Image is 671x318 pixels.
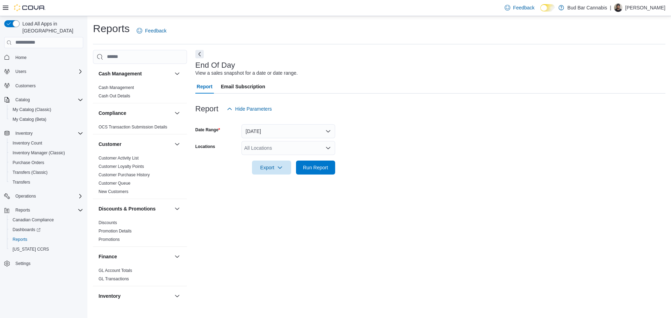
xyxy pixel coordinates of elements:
[99,155,139,161] span: Customer Activity List
[10,216,57,224] a: Canadian Compliance
[20,20,83,34] span: Load All Apps in [GEOGRAPHIC_DATA]
[513,4,534,11] span: Feedback
[99,253,172,260] button: Finance
[99,110,172,117] button: Compliance
[7,235,86,244] button: Reports
[15,55,27,60] span: Home
[93,83,187,103] div: Cash Management
[7,244,86,254] button: [US_STATE] CCRS
[15,193,36,199] span: Operations
[99,276,129,281] a: GL Transactions
[13,129,83,138] span: Inventory
[13,53,83,62] span: Home
[145,27,166,34] span: Feedback
[4,50,83,287] nav: Complex example
[99,164,144,169] a: Customer Loyalty Points
[15,97,30,103] span: Catalog
[99,125,167,130] a: OCS Transaction Submission Details
[13,53,29,62] a: Home
[13,67,83,76] span: Users
[15,261,30,266] span: Settings
[13,259,33,268] a: Settings
[13,217,54,223] span: Canadian Compliance
[7,138,86,148] button: Inventory Count
[99,124,167,130] span: OCS Transaction Submission Details
[7,105,86,114] button: My Catalog (Classic)
[625,3,665,12] p: [PERSON_NAME]
[99,110,126,117] h3: Compliance
[10,168,83,177] span: Transfers (Classic)
[10,225,43,234] a: Dashboards
[195,105,218,113] h3: Report
[540,4,555,12] input: Dark Mode
[13,179,30,185] span: Transfers
[195,144,215,149] label: Locations
[256,161,287,175] span: Export
[173,205,181,213] button: Discounts & Promotions
[93,123,187,134] div: Compliance
[7,215,86,225] button: Canadian Compliance
[7,225,86,235] a: Dashboards
[13,67,29,76] button: Users
[99,293,121,299] h3: Inventory
[13,246,49,252] span: [US_STATE] CCRS
[173,252,181,261] button: Finance
[241,124,335,138] button: [DATE]
[99,220,117,225] span: Discounts
[197,80,212,94] span: Report
[99,94,130,98] a: Cash Out Details
[99,268,132,273] span: GL Account Totals
[173,292,181,300] button: Inventory
[99,276,129,282] span: GL Transactions
[13,227,41,232] span: Dashboards
[7,148,86,158] button: Inventory Manager (Classic)
[303,164,328,171] span: Run Report
[502,1,537,15] a: Feedback
[195,50,204,58] button: Next
[10,178,33,186] a: Transfers
[99,237,120,242] span: Promotions
[99,141,121,148] h3: Customer
[173,69,181,78] button: Cash Management
[10,245,52,253] a: [US_STATE] CCRS
[99,180,130,186] span: Customer Queue
[10,115,83,124] span: My Catalog (Beta)
[1,128,86,138] button: Inventory
[134,24,169,38] a: Feedback
[296,161,335,175] button: Run Report
[99,85,134,90] a: Cash Management
[99,253,117,260] h3: Finance
[99,189,128,194] a: New Customers
[1,191,86,201] button: Operations
[99,268,132,273] a: GL Account Totals
[93,154,187,199] div: Customer
[93,266,187,286] div: Finance
[10,235,83,244] span: Reports
[13,140,42,146] span: Inventory Count
[13,170,48,175] span: Transfers (Classic)
[13,237,27,242] span: Reports
[10,158,83,167] span: Purchase Orders
[15,83,36,89] span: Customers
[10,149,68,157] a: Inventory Manager (Classic)
[15,207,30,213] span: Reports
[1,67,86,76] button: Users
[221,80,265,94] span: Email Subscription
[325,145,331,151] button: Open list of options
[99,172,150,178] span: Customer Purchase History
[195,69,298,77] div: View a sales snapshot for a date or date range.
[99,172,150,177] a: Customer Purchase History
[7,114,86,124] button: My Catalog (Beta)
[610,3,611,12] p: |
[7,158,86,168] button: Purchase Orders
[195,61,235,69] h3: End Of Day
[93,22,130,36] h1: Reports
[13,206,83,214] span: Reports
[1,205,86,215] button: Reports
[99,93,130,99] span: Cash Out Details
[13,117,46,122] span: My Catalog (Beta)
[99,189,128,194] span: New Customers
[99,228,132,234] span: Promotion Details
[13,259,83,268] span: Settings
